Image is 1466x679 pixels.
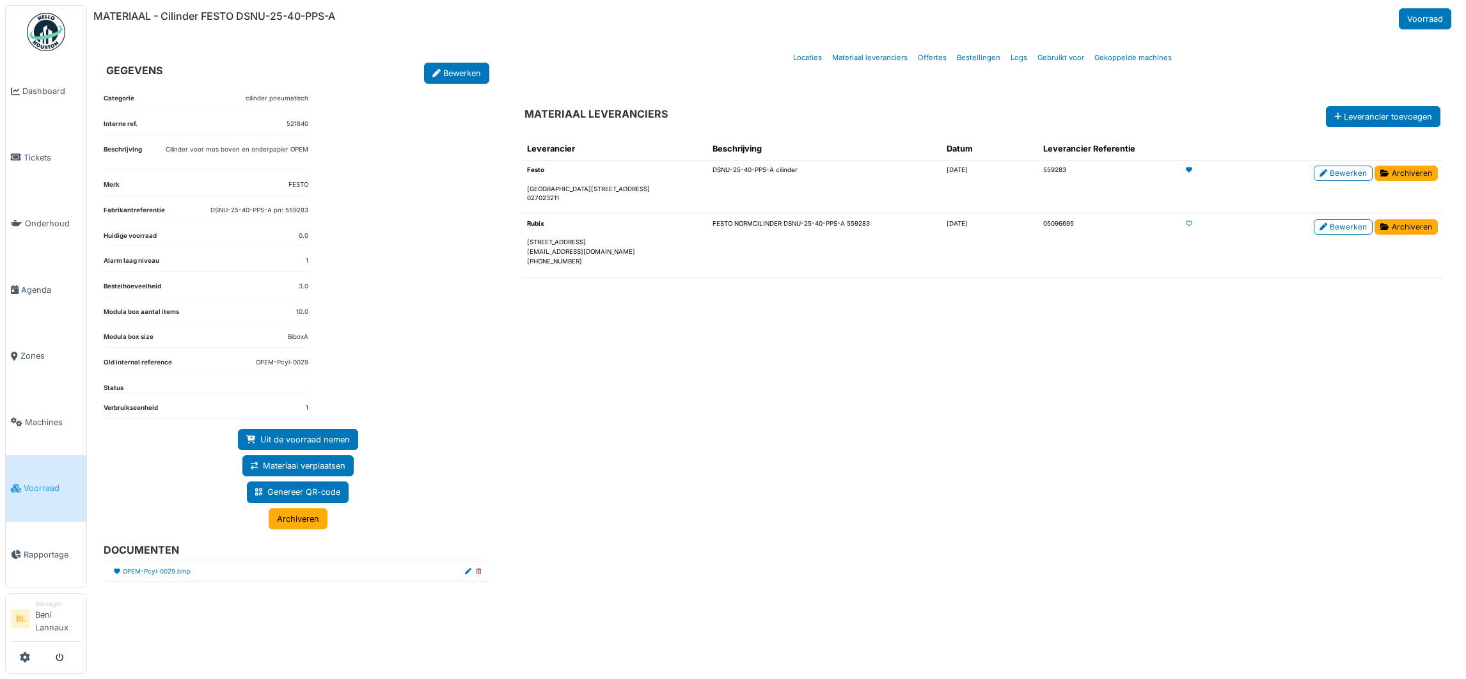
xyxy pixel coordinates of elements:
button: Leverancier toevoegen [1326,106,1440,127]
a: Uit de voorraad nemen [238,429,358,450]
dd: [GEOGRAPHIC_DATA][STREET_ADDRESS] 027023211 [527,175,702,203]
dd: OPEM-Pcyl-0029 [256,358,308,368]
a: Locaties [788,43,827,73]
a: Bestellingen [952,43,1005,73]
span: Voorraad [24,482,81,494]
a: Gekoppelde machines [1089,43,1177,73]
th: Leverancier Referentie [1038,137,1181,160]
dt: Festo [527,166,702,175]
dd: BiboxA [288,332,308,342]
a: Tickets [6,125,86,191]
span: Rapportage [24,549,81,561]
dt: Modula box aantal items [104,308,179,322]
a: Materiaal verplaatsen [242,455,354,476]
a: Agenda [6,257,86,324]
span: Tickets [24,152,81,164]
a: BL ManagerBeni Lannaux [11,599,81,642]
dt: Huidige voorraad [104,231,157,246]
td: [DATE] [942,160,1038,214]
p: Cilinder voor mes boven en onderpapier OPEM [166,145,308,155]
a: Onderhoud [6,191,86,257]
a: Machines [6,389,86,456]
dt: Rubix [527,219,702,229]
img: Badge_color-CXgf-gQk.svg [27,13,65,51]
a: Bewerken [1314,166,1373,181]
h6: DOCUMENTEN [104,544,482,556]
dt: Merk [104,180,120,195]
span: Agenda [21,284,81,296]
dt: Bestelhoeveelheid [104,282,161,297]
a: Zones [6,323,86,389]
dt: Fabrikantreferentie [104,206,165,221]
a: Rapportage [6,522,86,588]
dd: 0.0 [299,231,308,241]
dt: Interne ref. [104,120,138,134]
div: Manager [35,599,81,609]
li: BL [11,609,30,628]
a: Dashboard [6,58,86,125]
a: Archiveren [1375,219,1438,235]
a: OPEM-Pcyl-0029.bmp [123,567,191,577]
dd: DSNU-25-40-PPS-A pn: 559283 [210,206,308,215]
p: FESTO NORMCILINDER DSNU-25-40-PPS-A 559283 [713,219,936,229]
a: Bewerken [424,63,489,84]
dd: cilinder pneumatisch [246,94,308,104]
span: Dashboard [22,85,81,97]
li: Beni Lannaux [35,599,81,639]
a: Archiveren [269,508,327,529]
h6: MATERIAAL - Cilinder FESTO DSNU-25-40-PPS-A [93,10,335,22]
dt: Beschrijving [104,145,142,170]
span: Machines [25,416,81,428]
a: Gebruikt voor [1032,43,1089,73]
a: Voorraad [6,455,86,522]
dd: 3.0 [299,282,308,292]
dd: 521840 [287,120,308,129]
span: Onderhoud [25,217,81,230]
th: Leverancier [522,137,707,160]
a: Archiveren [1375,166,1438,181]
dt: Status [104,384,123,393]
td: 05096695 [1038,214,1181,277]
dt: Verbruikseenheid [104,403,158,418]
td: 559283 [1038,160,1181,214]
a: Genereer QR-code [247,481,349,503]
dd: 1 [306,256,308,266]
p: DSNU-25-40-PPS-A cilinder [713,166,936,175]
dd: 1 [306,403,308,413]
dd: 10.0 [296,308,308,317]
dd: [STREET_ADDRESS] [EMAIL_ADDRESS][DOMAIN_NAME] [PHONE_NUMBER] [527,229,702,267]
th: Beschrijving [707,137,942,160]
h6: GEGEVENS [106,65,162,77]
span: Zones [20,350,81,362]
a: Logs [1005,43,1032,73]
a: Offertes [913,43,952,73]
th: Datum [942,137,1038,160]
dt: Old internal reference [104,358,172,373]
dd: FESTO [288,180,308,190]
a: Voorraad [1399,8,1451,29]
dt: Modula box size [104,332,154,347]
dt: Alarm laag niveau [104,256,159,271]
td: [DATE] [942,214,1038,277]
a: Bewerken [1314,219,1373,235]
a: Materiaal leveranciers [827,43,913,73]
dt: Categorie [104,94,134,109]
h6: MATERIAAL LEVERANCIERS [524,108,668,120]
